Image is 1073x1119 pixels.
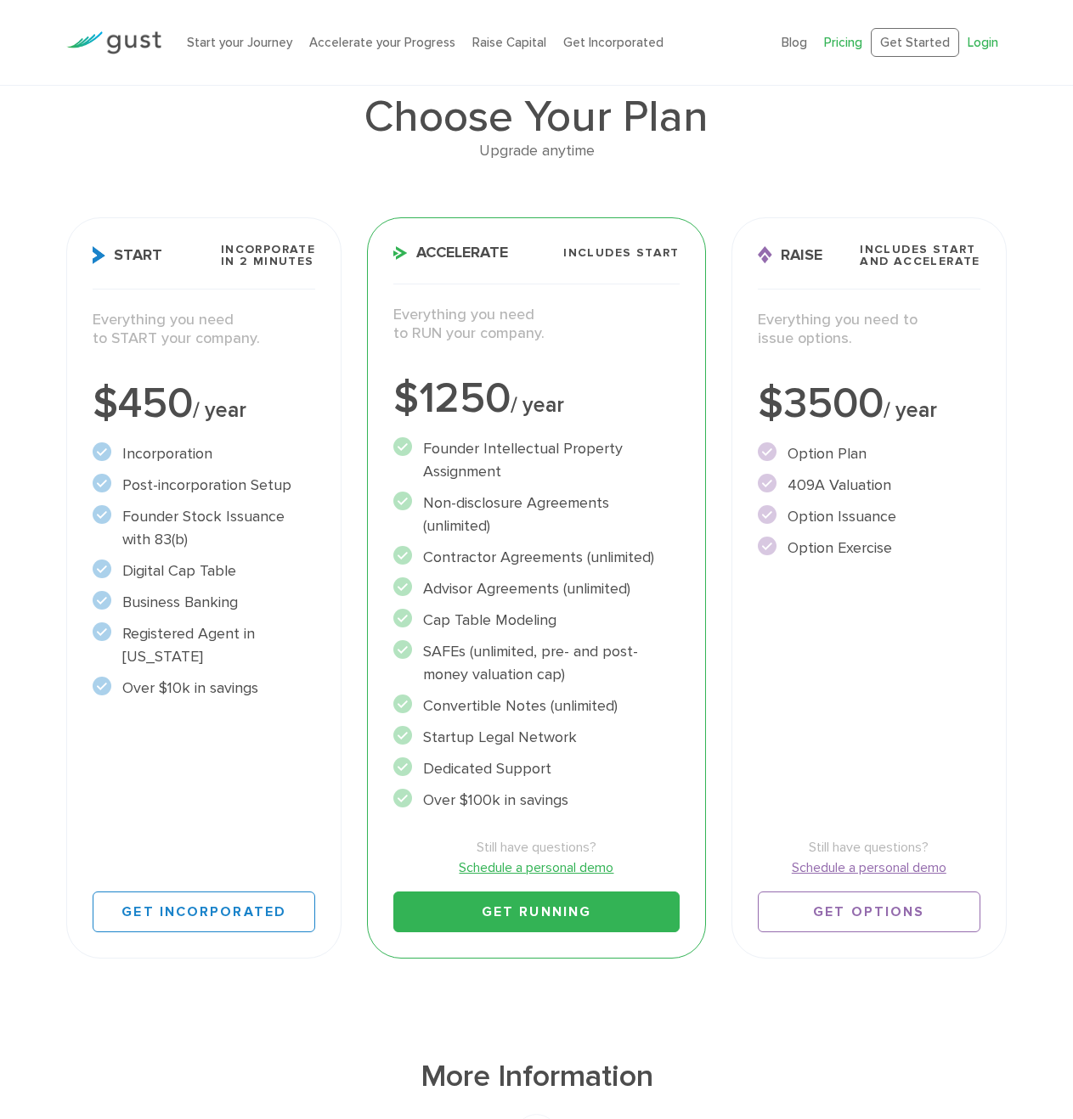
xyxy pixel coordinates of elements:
[93,622,315,668] li: Registered Agent in [US_STATE]
[393,437,680,483] li: Founder Intellectual Property Assignment
[758,837,980,858] span: Still have questions?
[758,505,980,528] li: Option Issuance
[393,306,680,344] p: Everything you need to RUN your company.
[758,246,772,264] img: Raise Icon
[187,35,292,50] a: Start your Journey
[393,891,680,932] a: Get Running
[393,378,680,420] div: $1250
[860,244,980,267] span: Includes START and ACCELERATE
[758,442,980,465] li: Option Plan
[563,35,664,50] a: Get Incorporated
[393,492,680,537] li: Non-disclosure Agreements (unlimited)
[93,383,315,425] div: $450
[563,247,680,259] span: Includes START
[93,591,315,614] li: Business Banking
[93,474,315,497] li: Post-incorporation Setup
[93,246,162,264] span: Start
[758,311,980,349] p: Everything you need to issue options.
[66,95,1007,139] h1: Choose Your Plan
[758,891,980,932] a: Get Options
[393,694,680,717] li: Convertible Notes (unlimited)
[758,858,980,878] a: Schedule a personal demo
[871,28,959,58] a: Get Started
[66,139,1007,164] div: Upgrade anytime
[511,392,564,418] span: / year
[93,559,315,582] li: Digital Cap Table
[193,397,246,423] span: / year
[221,244,315,267] span: Incorporate in 2 Minutes
[393,858,680,878] a: Schedule a personal demo
[758,246,822,264] span: Raise
[393,245,508,261] span: Accelerate
[758,537,980,559] li: Option Exercise
[93,442,315,465] li: Incorporation
[758,383,980,425] div: $3500
[93,891,315,932] a: Get Incorporated
[393,757,680,780] li: Dedicated Support
[66,1056,1007,1097] h1: More Information
[93,311,315,349] p: Everything you need to START your company.
[824,35,862,50] a: Pricing
[309,35,455,50] a: Accelerate your Progress
[393,577,680,600] li: Advisor Agreements (unlimited)
[393,640,680,686] li: SAFEs (unlimited, pre- and post-money valuation cap)
[93,677,315,700] li: Over $10k in savings
[393,546,680,569] li: Contractor Agreements (unlimited)
[884,397,937,423] span: / year
[93,246,105,264] img: Start Icon X2
[472,35,546,50] a: Raise Capital
[93,505,315,551] li: Founder Stock Issuance with 83(b)
[782,35,807,50] a: Blog
[393,609,680,632] li: Cap Table Modeling
[393,246,408,260] img: Accelerate Icon
[66,31,161,54] img: Gust Logo
[758,474,980,497] li: 409A Valuation
[968,35,998,50] a: Login
[393,837,680,858] span: Still have questions?
[393,726,680,749] li: Startup Legal Network
[393,789,680,812] li: Over $100k in savings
